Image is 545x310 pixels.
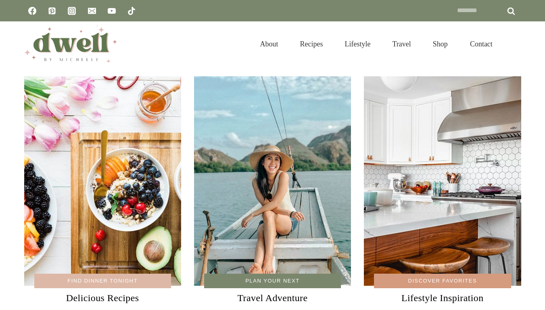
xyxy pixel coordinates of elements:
[44,3,60,19] a: Pinterest
[382,30,422,58] a: Travel
[249,30,503,58] nav: Primary Navigation
[289,30,334,58] a: Recipes
[422,30,459,58] a: Shop
[334,30,382,58] a: Lifestyle
[84,3,100,19] a: Email
[507,37,521,51] button: View Search Form
[24,3,40,19] a: Facebook
[123,3,140,19] a: TikTok
[459,30,503,58] a: Contact
[249,30,289,58] a: About
[104,3,120,19] a: YouTube
[24,25,117,63] img: DWELL by michelle
[64,3,80,19] a: Instagram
